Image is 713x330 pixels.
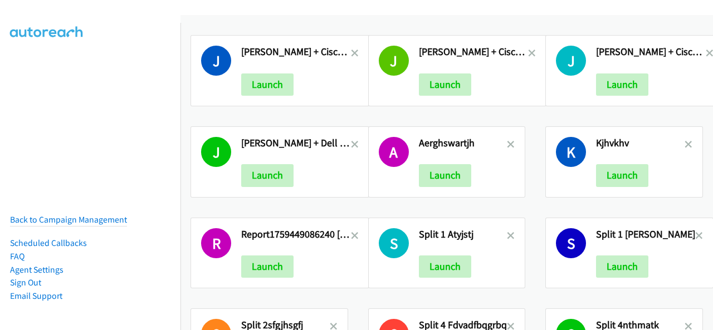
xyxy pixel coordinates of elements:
h2: Kjhvkhv [596,137,685,150]
a: Back to Campaign Management [10,214,127,225]
h2: [PERSON_NAME] + Cisco Q1 Fy26 Apjc An Zijniujbn [419,46,529,58]
h2: [PERSON_NAME] + Dell Fy26 Q3 Sb Csg A Uuilduk [241,137,351,150]
a: Scheduled Callbacks [10,238,87,248]
h1: A [379,137,409,167]
h2: [PERSON_NAME] + Cisco Q1 Fy26 Apjc [PERSON_NAME] [241,46,351,58]
button: Launch [419,255,471,278]
h1: J [556,46,586,76]
button: Launch [596,164,648,186]
h2: Aerghswartjh [419,137,507,150]
a: Agent Settings [10,264,64,275]
h1: R [201,228,231,258]
button: Launch [241,73,294,96]
h2: [PERSON_NAME] + Cisco Q1 Fy26 Apjc An Zsfghs [596,46,706,58]
h1: S [379,228,409,258]
h1: S [556,228,586,258]
h2: Split 1 [PERSON_NAME] [596,228,695,241]
button: Launch [596,73,648,96]
button: Launch [241,164,294,186]
a: Email Support [10,290,62,301]
button: Launch [419,164,471,186]
h2: Split 1 Atyjstj [419,228,507,241]
h2: Report1759449086240 [PERSON_NAME] [241,228,351,241]
button: Launch [596,255,648,278]
h1: J [201,137,231,167]
a: Sign Out [10,277,41,288]
h1: J [201,46,231,76]
button: Launch [241,255,294,278]
h1: K [556,137,586,167]
h1: J [379,46,409,76]
button: Launch [419,73,471,96]
a: FAQ [10,251,25,262]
